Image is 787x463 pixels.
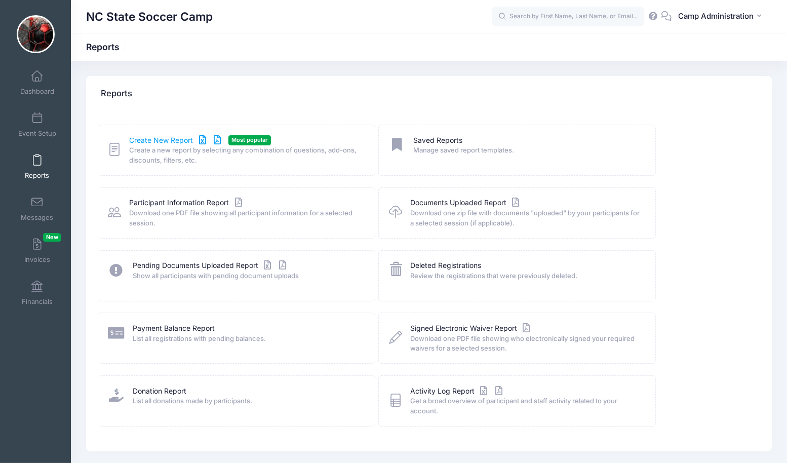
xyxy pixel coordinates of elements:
a: Activity Log Report [410,386,505,397]
span: Manage saved report templates. [413,145,642,156]
h1: NC State Soccer Camp [86,5,213,28]
a: Event Setup [13,107,61,142]
a: Reports [13,149,61,184]
span: Download one PDF file showing who electronically signed your required waivers for a selected sess... [410,334,642,354]
span: Review the registrations that were previously deleted. [410,271,642,281]
h1: Reports [86,42,128,52]
span: Most popular [228,135,271,145]
span: Download one PDF file showing all participant information for a selected session. [130,208,362,228]
a: Pending Documents Uploaded Report [133,260,289,271]
span: New [43,233,61,242]
span: Financials [22,297,53,306]
span: Download one zip file with documents "uploaded" by your participants for a selected session (if a... [410,208,642,228]
a: InvoicesNew [13,233,61,268]
a: Documents Uploaded Report [410,198,522,208]
img: NC State Soccer Camp [17,15,55,53]
span: Camp Administration [678,11,754,22]
span: Event Setup [18,129,56,138]
span: Invoices [24,255,50,264]
a: Donation Report [133,386,186,397]
span: Reports [25,171,49,180]
a: Financials [13,275,61,311]
a: Dashboard [13,65,61,100]
button: Camp Administration [672,5,772,28]
h4: Reports [101,80,132,108]
span: Messages [21,213,53,222]
span: Get a broad overview of participant and staff activity related to your account. [410,396,642,416]
a: Messages [13,191,61,226]
a: Create New Report [130,135,224,146]
input: Search by First Name, Last Name, or Email... [492,7,644,27]
span: List all registrations with pending balances. [133,334,362,344]
a: Saved Reports [413,135,462,146]
span: List all donations made by participants. [133,396,362,406]
span: Create a new report by selecting any combination of questions, add-ons, discounts, filters, etc. [130,145,362,165]
a: Participant Information Report [130,198,245,208]
a: Signed Electronic Waiver Report [410,323,532,334]
a: Payment Balance Report [133,323,215,334]
span: Dashboard [20,87,54,96]
span: Show all participants with pending document uploads [133,271,362,281]
a: Deleted Registrations [410,260,481,271]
